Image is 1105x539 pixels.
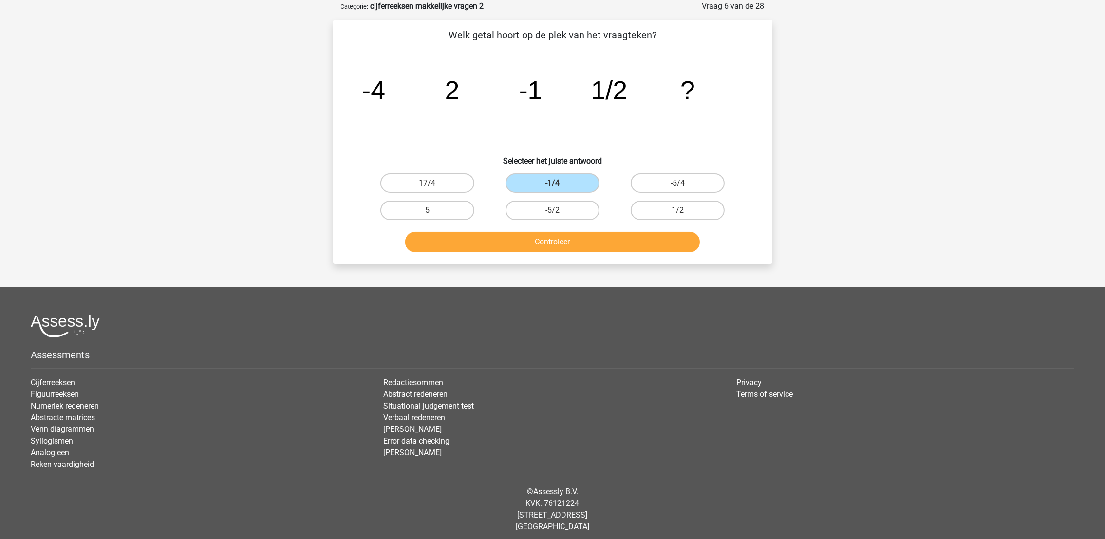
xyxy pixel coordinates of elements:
tspan: -1 [519,75,542,105]
label: 5 [380,201,474,220]
a: Terms of service [736,390,793,399]
tspan: 1/2 [591,75,627,105]
h5: Assessments [31,349,1074,361]
img: Assessly logo [31,315,100,337]
a: Error data checking [383,436,449,446]
tspan: ? [680,75,695,105]
a: Abstracte matrices [31,413,95,422]
label: -1/4 [506,173,599,193]
a: Redactiesommen [383,378,443,387]
tspan: 2 [445,75,459,105]
a: [PERSON_NAME] [383,425,442,434]
label: 1/2 [631,201,725,220]
button: Controleer [405,232,700,252]
a: Venn diagrammen [31,425,94,434]
strong: cijferreeksen makkelijke vragen 2 [371,1,484,11]
a: Analogieen [31,448,69,457]
label: 17/4 [380,173,474,193]
a: Cijferreeksen [31,378,75,387]
a: Syllogismen [31,436,73,446]
a: [PERSON_NAME] [383,448,442,457]
tspan: -4 [362,75,385,105]
p: Welk getal hoort op de plek van het vraagteken? [349,28,757,42]
a: Reken vaardigheid [31,460,94,469]
label: -5/2 [506,201,599,220]
small: Categorie: [341,3,369,10]
a: Situational judgement test [383,401,474,410]
div: Vraag 6 van de 28 [702,0,765,12]
h6: Selecteer het juiste antwoord [349,149,757,166]
a: Verbaal redeneren [383,413,445,422]
a: Figuurreeksen [31,390,79,399]
a: Numeriek redeneren [31,401,99,410]
a: Privacy [736,378,762,387]
a: Assessly B.V. [533,487,578,496]
label: -5/4 [631,173,725,193]
a: Abstract redeneren [383,390,448,399]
